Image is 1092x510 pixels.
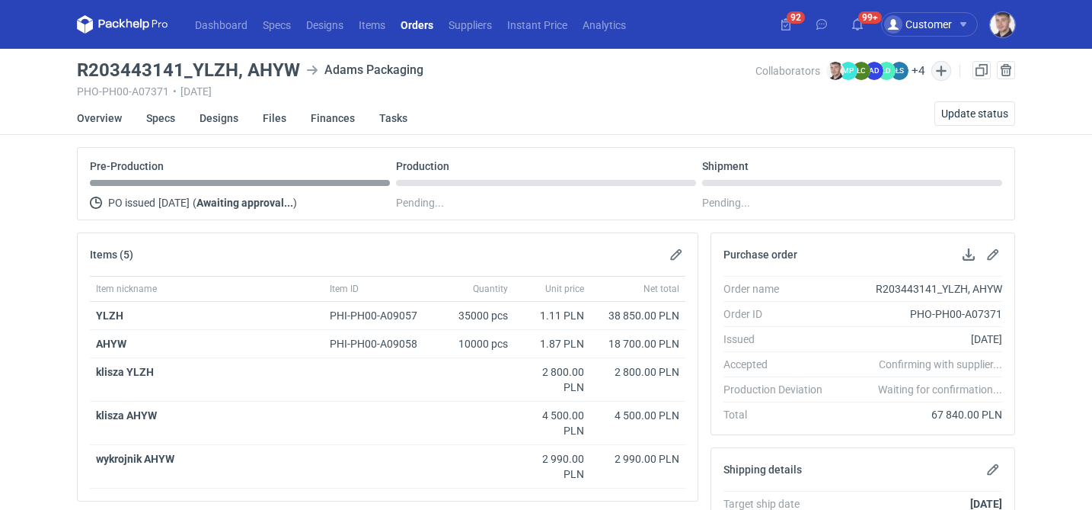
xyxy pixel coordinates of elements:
a: Dashboard [187,15,255,34]
a: Specs [255,15,299,34]
img: Maciej Sikora [826,62,845,80]
div: 4 500.00 PLN [520,408,584,438]
div: 1.87 PLN [520,336,584,351]
div: Total [723,407,835,422]
h2: Items (5) [90,249,133,261]
div: Accepted [723,357,835,372]
span: Unit price [545,283,584,295]
figcaption: MP [839,62,857,80]
a: Tasks [379,101,407,135]
figcaption: ŁS [890,62,908,80]
a: Designs [299,15,351,34]
button: 99+ [845,12,870,37]
div: Pending... [702,194,1002,212]
div: 38 850.00 PLN [596,308,679,323]
strong: klisza YLZH [96,366,154,378]
strong: [DATE] [970,498,1002,510]
figcaption: AD [865,62,883,80]
div: PHI-PH00-A09058 [330,336,432,351]
button: Update status [934,101,1015,126]
div: PHI-PH00-A09057 [330,308,432,323]
a: Instant Price [500,15,575,34]
div: PHO-PH00-A07371 [DATE] [77,85,755,98]
p: Pre-Production [90,160,164,172]
div: Customer [884,15,952,34]
div: 2 990.00 PLN [596,451,679,467]
p: Production [396,160,449,172]
span: [DATE] [158,194,190,212]
a: Orders [393,15,441,34]
div: PO issued [90,194,390,212]
div: R203443141_YLZH, AHYW [835,281,1002,297]
a: Finances [311,101,355,135]
span: Collaborators [755,65,820,77]
em: Waiting for confirmation... [878,382,1002,397]
button: Edit shipping details [984,460,1002,479]
strong: Awaiting approval... [196,197,293,209]
a: AHYW [96,338,126,350]
button: Cancel order [997,61,1015,79]
div: 1.11 PLN [520,308,584,323]
span: ) [293,197,297,209]
a: Designs [200,101,238,135]
span: Quantity [473,283,508,295]
div: PHO-PH00-A07371 [835,306,1002,322]
button: +4 [912,64,925,78]
div: 35000 pcs [438,302,514,330]
div: 2 990.00 PLN [520,451,584,482]
div: 2 800.00 PLN [520,364,584,395]
a: Items [351,15,393,34]
button: 92 [774,12,798,37]
a: YLZH [96,310,123,322]
h2: Shipping details [723,463,802,476]
a: Specs [146,101,175,135]
span: Item ID [330,283,359,295]
img: Maciej Sikora [990,12,1015,37]
div: 4 500.00 PLN [596,408,679,423]
button: Download PO [959,245,978,264]
span: Net total [643,283,679,295]
span: • [173,85,177,98]
a: Overview [77,101,122,135]
a: Duplicate [972,61,991,79]
a: Analytics [575,15,634,34]
button: Edit items [667,245,685,264]
p: Shipment [702,160,749,172]
button: Edit collaborators [931,61,951,81]
strong: wykrojnik AHYW [96,453,174,465]
figcaption: ŁD [877,62,896,80]
div: 67 840.00 PLN [835,407,1002,422]
div: Issued [723,332,835,347]
span: Pending... [396,194,444,212]
span: Update status [941,108,1008,119]
svg: Packhelp Pro [77,15,168,34]
a: Files [263,101,286,135]
div: 18 700.00 PLN [596,336,679,351]
button: Edit purchase order [984,245,1002,264]
a: Suppliers [441,15,500,34]
h2: Purchase order [723,249,797,261]
span: Item nickname [96,283,157,295]
div: [DATE] [835,332,1002,347]
div: 10000 pcs [438,330,514,358]
div: Production Deviation [723,382,835,397]
em: Confirming with supplier... [879,358,1002,370]
button: Customer [881,12,990,37]
strong: klisza AHYW [96,409,157,422]
h3: R203443141_YLZH, AHYW [77,61,300,79]
div: Order name [723,281,835,297]
div: Adams Packaging [306,61,423,79]
span: ( [193,197,196,209]
div: 2 800.00 PLN [596,364,679,380]
div: Order ID [723,306,835,322]
figcaption: ŁC [852,62,870,80]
